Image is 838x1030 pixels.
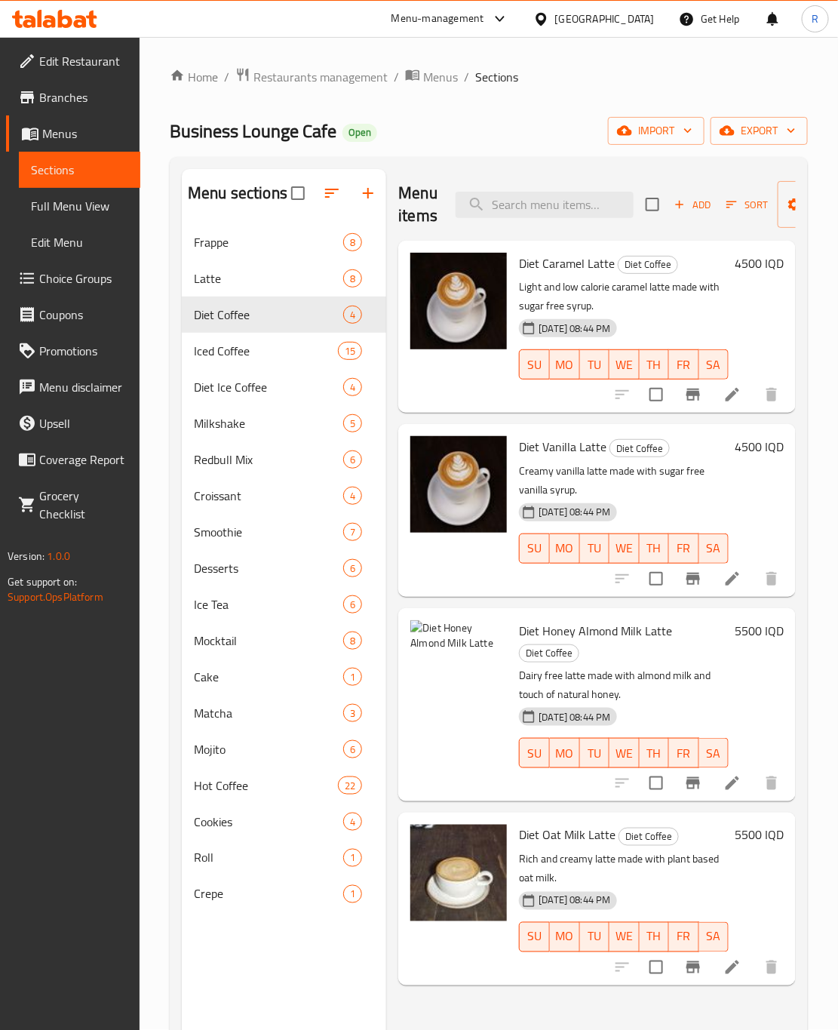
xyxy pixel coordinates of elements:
[610,440,669,457] span: Diet Coffee
[342,126,377,139] span: Open
[343,740,362,758] div: items
[182,767,386,804] div: Hot Coffee22
[182,260,386,297] div: Latte8
[391,10,484,28] div: Menu-management
[194,306,343,324] div: Diet Coffee
[519,278,729,315] p: Light and low calorie caramel latte made with sugar free syrup.
[735,620,784,641] h6: 5500 IQD
[705,354,723,376] span: SA
[343,378,362,396] div: items
[182,224,386,260] div: Frappe8
[410,253,507,349] img: Diet Caramel Latte
[344,887,361,902] span: 1
[699,738,729,768] button: SA
[533,321,616,336] span: [DATE] 08:44 PM
[194,269,343,287] div: Latte
[6,79,140,115] a: Branches
[182,586,386,623] div: Ice Tea6
[526,537,543,559] span: SU
[640,563,672,595] span: Select to update
[182,478,386,514] div: Croissant4
[42,125,128,143] span: Menus
[735,825,784,846] h6: 5500 IQD
[344,598,361,612] span: 6
[519,644,579,663] div: Diet Coffee
[6,405,140,441] a: Upsell
[519,922,549,952] button: SU
[608,117,704,145] button: import
[556,354,574,376] span: MO
[170,68,218,86] a: Home
[182,731,386,767] div: Mojito6
[344,634,361,648] span: 8
[344,525,361,540] span: 7
[754,561,790,597] button: delete
[344,453,361,467] span: 6
[669,922,698,952] button: FR
[637,189,668,220] span: Select section
[342,124,377,142] div: Open
[47,546,70,566] span: 1.0.0
[609,439,670,457] div: Diet Coffee
[519,435,606,458] span: Diet Vanilla Latte
[344,235,361,250] span: 8
[580,349,609,380] button: TU
[615,354,633,376] span: WE
[456,192,634,218] input: search
[533,710,616,724] span: [DATE] 08:44 PM
[754,765,790,801] button: delete
[675,537,692,559] span: FR
[194,233,343,251] span: Frappe
[556,537,574,559] span: MO
[619,256,677,273] span: Diet Coffee
[194,885,343,903] span: Crepe
[618,256,678,274] div: Diet Coffee
[475,68,518,86] span: Sections
[6,369,140,405] a: Menu disclaimer
[699,349,729,380] button: SA
[282,177,314,209] span: Select all sections
[182,369,386,405] div: Diet Ice Coffee4
[182,804,386,840] div: Cookies4
[194,450,343,469] span: Redbull Mix
[235,67,388,87] a: Restaurants management
[194,849,343,867] span: Roll
[556,743,574,764] span: MO
[550,922,580,952] button: MO
[194,559,343,577] span: Desserts
[339,779,361,793] span: 22
[194,668,343,686] span: Cake
[182,218,386,918] nav: Menu sections
[39,378,128,396] span: Menu disclaimer
[405,67,458,87] a: Menus
[343,632,362,650] div: items
[723,958,741,976] a: Edit menu item
[609,738,639,768] button: WE
[672,196,713,214] span: Add
[615,743,633,764] span: WE
[339,344,361,358] span: 15
[580,922,609,952] button: TU
[519,533,549,564] button: SU
[556,926,574,948] span: MO
[31,197,128,215] span: Full Menu View
[344,489,361,503] span: 4
[699,922,729,952] button: SA
[343,306,362,324] div: items
[711,117,808,145] button: export
[182,333,386,369] div: Iced Coffee15
[533,893,616,908] span: [DATE] 08:44 PM
[194,523,343,541] span: Smoothie
[350,175,386,211] button: Add section
[194,776,338,795] span: Hot Coffee
[182,405,386,441] div: Milkshake5
[39,450,128,469] span: Coverage Report
[344,380,361,395] span: 4
[194,595,343,613] span: Ice Tea
[675,949,711,985] button: Branch-specific-item
[6,43,140,79] a: Edit Restaurant
[182,441,386,478] div: Redbull Mix6
[8,587,103,607] a: Support.OpsPlatform
[519,252,615,275] span: Diet Caramel Latte
[646,743,663,764] span: TH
